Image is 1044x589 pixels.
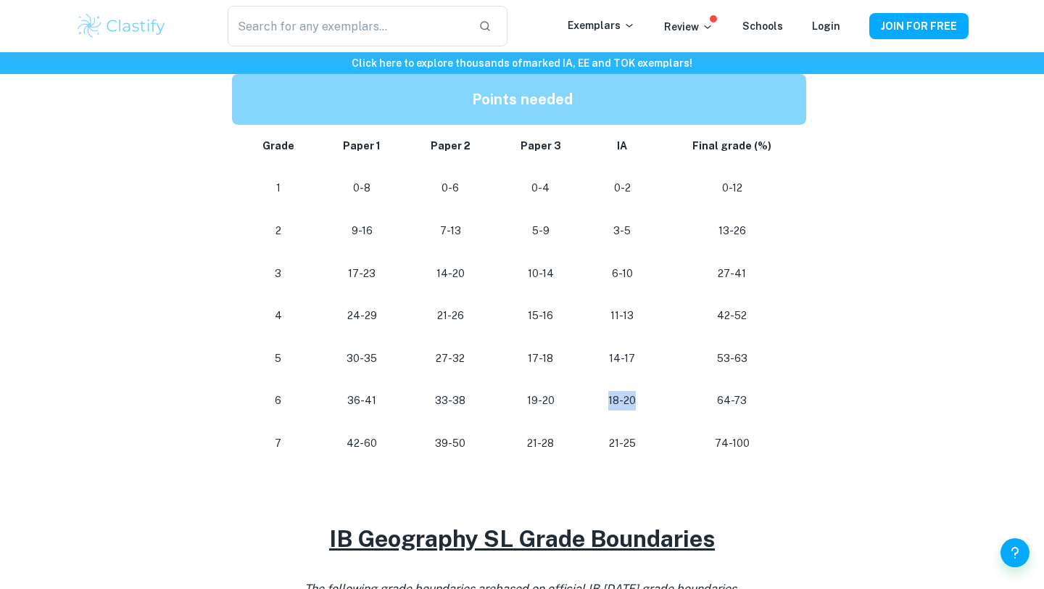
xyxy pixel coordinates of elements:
[249,349,307,368] p: 5
[597,434,647,453] p: 21-25
[507,434,574,453] p: 21-28
[75,12,167,41] img: Clastify logo
[249,391,307,411] p: 6
[597,264,647,284] p: 6-10
[521,140,561,152] strong: Paper 3
[597,349,647,368] p: 14-17
[417,391,484,411] p: 33-38
[597,306,647,326] p: 11-13
[417,221,484,241] p: 7-13
[417,434,484,453] p: 39-50
[417,306,484,326] p: 21-26
[507,349,574,368] p: 17-18
[670,391,795,411] p: 64-73
[249,221,307,241] p: 2
[617,140,627,152] strong: IA
[472,91,573,108] strong: Points needed
[249,264,307,284] p: 3
[507,264,574,284] p: 10-14
[507,178,574,198] p: 0-4
[331,178,394,198] p: 0-8
[262,140,294,152] strong: Grade
[597,391,647,411] p: 18-20
[331,264,394,284] p: 17-23
[417,349,484,368] p: 27-32
[431,140,471,152] strong: Paper 2
[597,178,647,198] p: 0-2
[597,221,647,241] p: 3-5
[670,221,795,241] p: 13-26
[568,17,635,33] p: Exemplars
[670,264,795,284] p: 27-41
[249,178,307,198] p: 1
[670,306,795,326] p: 42-52
[507,221,574,241] p: 5-9
[869,13,969,39] button: JOIN FOR FREE
[331,306,394,326] p: 24-29
[507,391,574,411] p: 19-20
[507,306,574,326] p: 15-16
[417,264,484,284] p: 14-20
[670,434,795,453] p: 74-100
[249,434,307,453] p: 7
[742,20,783,32] a: Schools
[670,178,795,198] p: 0-12
[331,434,394,453] p: 42-60
[692,140,771,152] strong: Final grade (%)
[1000,538,1029,567] button: Help and Feedback
[343,140,381,152] strong: Paper 1
[331,221,394,241] p: 9-16
[417,178,484,198] p: 0-6
[812,20,840,32] a: Login
[331,391,394,411] p: 36-41
[329,525,715,552] u: IB Geography SL Grade Boundaries
[249,306,307,326] p: 4
[664,19,713,35] p: Review
[331,349,394,368] p: 30-35
[670,349,795,368] p: 53-63
[3,55,1041,71] h6: Click here to explore thousands of marked IA, EE and TOK exemplars !
[228,6,467,46] input: Search for any exemplars...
